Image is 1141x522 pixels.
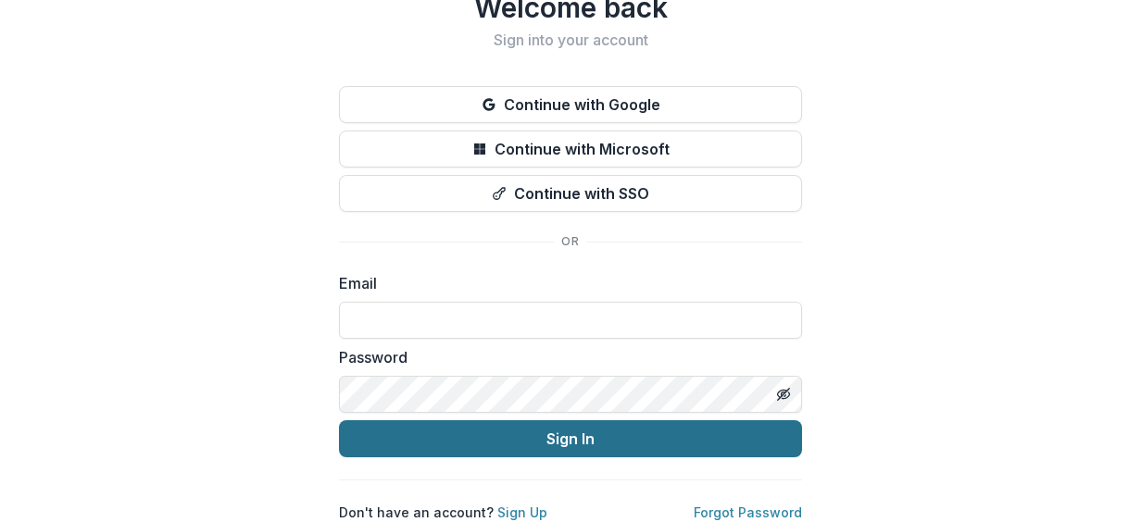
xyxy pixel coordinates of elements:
[339,272,791,294] label: Email
[339,503,547,522] p: Don't have an account?
[339,175,802,212] button: Continue with SSO
[339,346,791,368] label: Password
[339,420,802,457] button: Sign In
[339,86,802,123] button: Continue with Google
[339,130,802,168] button: Continue with Microsoft
[694,504,802,520] a: Forgot Password
[339,31,802,49] h2: Sign into your account
[497,504,547,520] a: Sign Up
[769,379,798,409] button: Toggle password visibility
